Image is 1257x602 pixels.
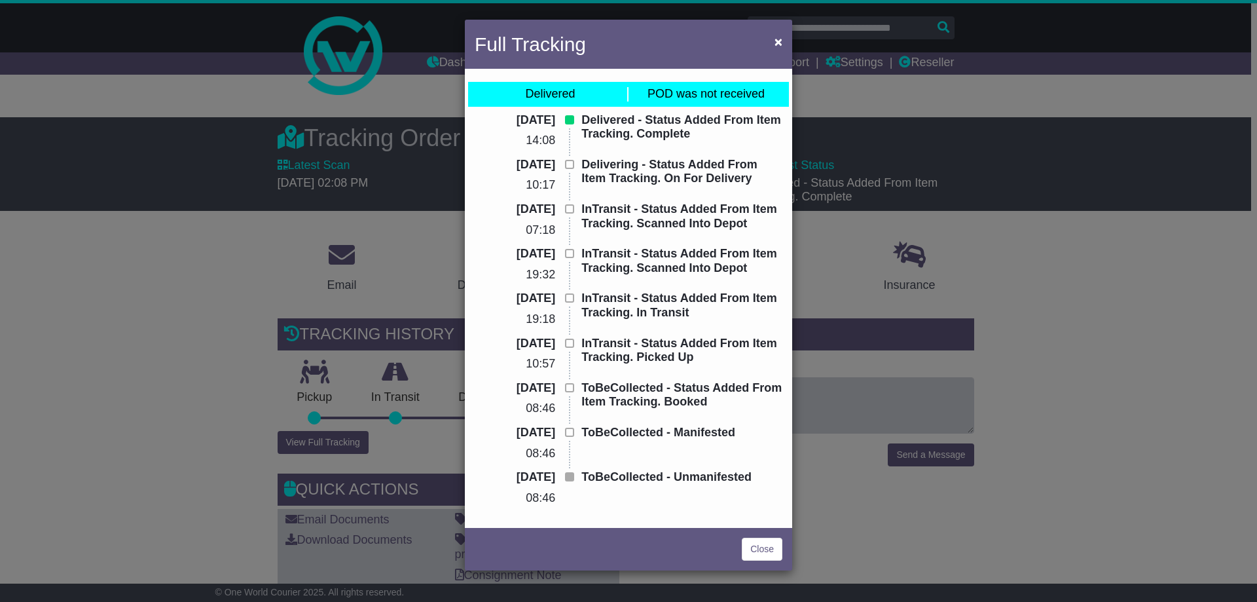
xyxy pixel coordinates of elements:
[475,426,555,440] p: [DATE]
[475,312,555,327] p: 19:18
[475,178,555,193] p: 10:17
[581,470,782,485] p: ToBeCollected - Unmanifested
[581,247,782,275] p: InTransit - Status Added From Item Tracking. Scanned Into Depot
[475,292,555,306] p: [DATE]
[774,34,782,49] span: ×
[475,447,555,461] p: 08:46
[475,357,555,371] p: 10:57
[742,538,782,561] a: Close
[475,247,555,261] p: [DATE]
[581,292,782,320] p: InTransit - Status Added From Item Tracking. In Transit
[647,87,765,100] span: POD was not received
[475,268,555,282] p: 19:32
[475,202,555,217] p: [DATE]
[475,134,555,148] p: 14:08
[581,381,782,409] p: ToBeCollected - Status Added From Item Tracking. Booked
[581,202,782,231] p: InTransit - Status Added From Item Tracking. Scanned Into Depot
[475,29,586,59] h4: Full Tracking
[475,470,555,485] p: [DATE]
[581,337,782,365] p: InTransit - Status Added From Item Tracking. Picked Up
[475,402,555,416] p: 08:46
[475,381,555,396] p: [DATE]
[475,223,555,238] p: 07:18
[581,426,782,440] p: ToBeCollected - Manifested
[525,87,575,102] div: Delivered
[475,158,555,172] p: [DATE]
[475,491,555,506] p: 08:46
[475,337,555,351] p: [DATE]
[768,28,789,55] button: Close
[475,113,555,128] p: [DATE]
[581,158,782,186] p: Delivering - Status Added From Item Tracking. On For Delivery
[581,113,782,141] p: Delivered - Status Added From Item Tracking. Complete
